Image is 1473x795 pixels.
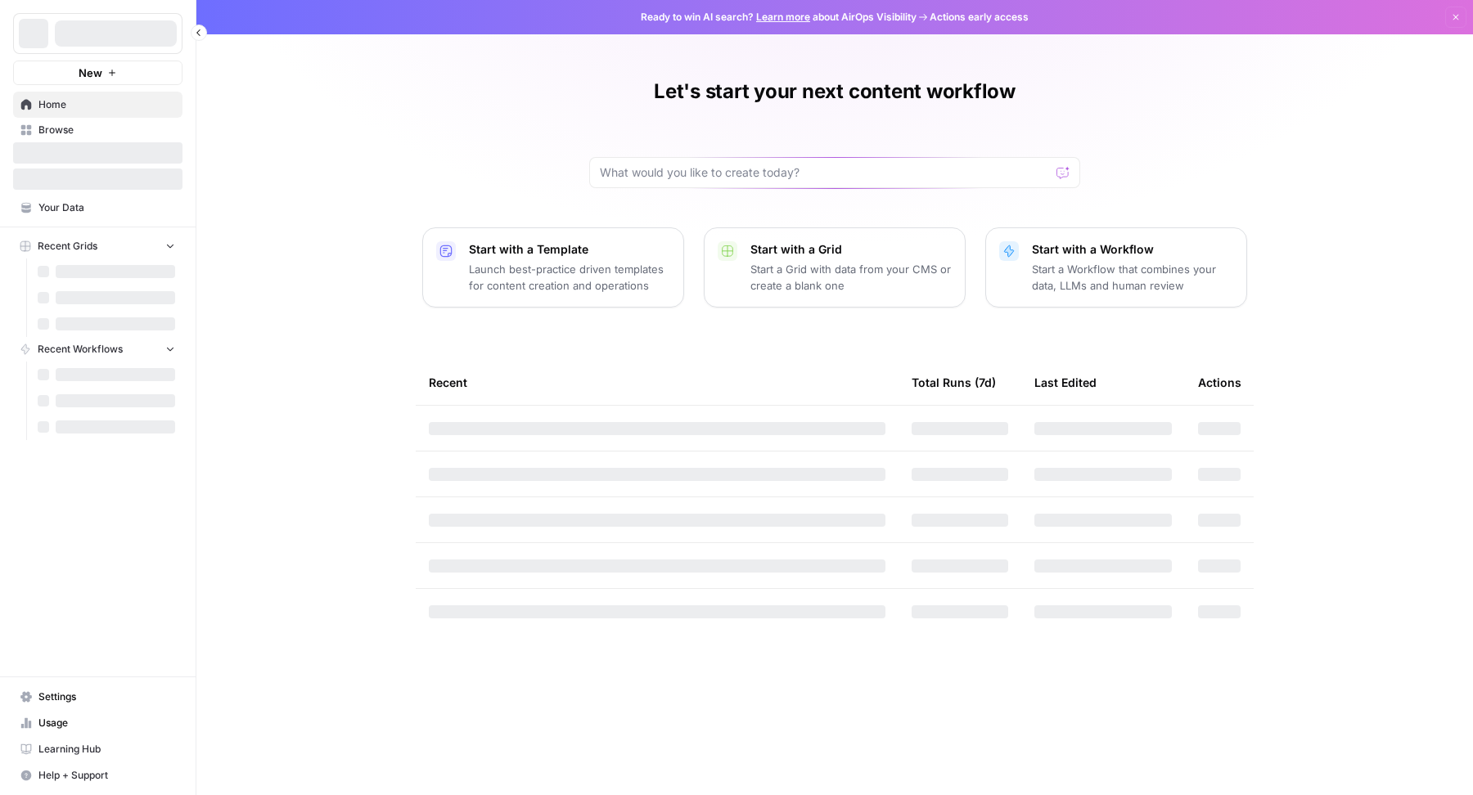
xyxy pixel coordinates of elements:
div: Last Edited [1034,360,1097,405]
p: Launch best-practice driven templates for content creation and operations [469,261,670,294]
p: Start with a Template [469,241,670,258]
h1: Let's start your next content workflow [654,79,1016,105]
span: New [79,65,102,81]
a: Learn more [756,11,810,23]
span: Browse [38,123,175,137]
p: Start a Workflow that combines your data, LLMs and human review [1032,261,1233,294]
p: Start a Grid with data from your CMS or create a blank one [750,261,952,294]
span: Settings [38,689,175,704]
span: Home [38,97,175,112]
span: Usage [38,716,175,730]
button: Recent Grids [13,234,182,258]
p: Start with a Workflow [1032,241,1233,258]
button: Recent Workflows [13,337,182,362]
button: Help + Support [13,762,182,788]
button: Start with a WorkflowStart a Workflow that combines your data, LLMs and human review [985,227,1247,308]
div: Total Runs (7d) [912,360,996,405]
span: Recent Workflows [38,342,123,357]
button: Start with a TemplateLaunch best-practice driven templates for content creation and operations [422,227,684,308]
a: Settings [13,684,182,710]
p: Start with a Grid [750,241,952,258]
span: Your Data [38,200,175,215]
span: Ready to win AI search? about AirOps Visibility [641,10,917,25]
a: Usage [13,710,182,736]
a: Home [13,92,182,118]
div: Recent [429,360,885,405]
input: What would you like to create today? [600,164,1050,181]
button: Start with a GridStart a Grid with data from your CMS or create a blank one [704,227,966,308]
a: Learning Hub [13,736,182,762]
span: Help + Support [38,768,175,783]
div: Actions [1198,360,1241,405]
span: Recent Grids [38,239,97,254]
a: Your Data [13,195,182,221]
span: Actions early access [930,10,1029,25]
span: Learning Hub [38,742,175,757]
button: New [13,61,182,85]
a: Browse [13,117,182,143]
